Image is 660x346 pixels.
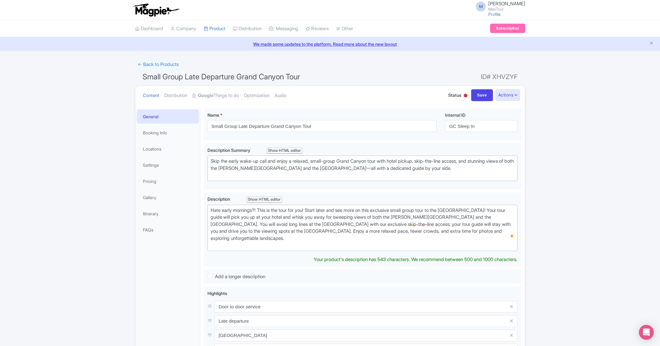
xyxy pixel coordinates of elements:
[215,274,265,279] span: Add a longer description
[649,40,654,47] button: Close announcement
[472,1,525,11] a: M [PERSON_NAME] MaxTour
[336,20,353,37] a: Other
[4,41,656,47] a: We made some updates to the platform. Read more about the new layout
[192,86,239,105] a: GoogleThings to do
[233,20,262,37] a: Distribution
[171,20,196,37] a: Company
[211,158,515,179] div: Skip the early wake-up call and enjoy a relaxed, small-group Grand Canyon tour with hotel pickup,...
[207,291,227,296] span: Highlights
[490,24,525,33] a: Subscription
[275,86,286,105] a: Audio
[207,147,251,153] span: Description Summary
[143,72,300,81] span: Small Group Late Departure Grand Canyon Tour
[495,89,520,101] button: Actions
[314,256,517,263] div: Your product's description has 543 characters. We recommend between 500 and 1000 characters.
[132,3,180,17] img: logo-ab69f6fb50320c5b225c76a69d11143b.png
[143,86,159,105] a: Content
[488,12,501,17] a: Profile
[207,112,219,118] span: Name
[481,71,518,83] span: ID# XHVZYF
[476,2,486,12] span: M
[204,20,225,37] a: Product
[207,196,231,202] span: Description
[211,207,515,249] div: Hate early mornings?! This is the tour for you! Start later and see more on this exclusive small ...
[137,174,199,188] a: Pricing
[269,20,298,37] a: Messaging
[445,112,466,118] span: Internal ID
[164,86,187,105] a: Distribution
[244,86,270,105] a: Optimization
[137,223,199,237] a: FAQs
[198,92,213,99] strong: Google
[137,110,199,124] a: General
[207,205,518,251] trix-editor: To enrich screen reader interactions, please activate Accessibility in Grammarly extension settings
[267,147,303,154] div: Show HTML editor
[639,325,654,340] div: Open Intercom Messenger
[488,1,525,7] span: [PERSON_NAME]
[247,196,282,203] div: Show HTML editor
[137,126,199,140] a: Booking Info
[462,91,469,101] div: Inactive
[135,58,181,71] a: ← Back to Products
[135,20,163,37] a: Dashboard
[448,92,461,98] span: Status
[137,158,199,172] a: Settings
[137,207,199,221] a: Itinerary
[488,7,525,11] small: MaxTour
[306,20,329,37] a: Reviews
[471,89,493,101] input: Save
[137,190,199,204] a: Gallery
[137,142,199,156] a: Locations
